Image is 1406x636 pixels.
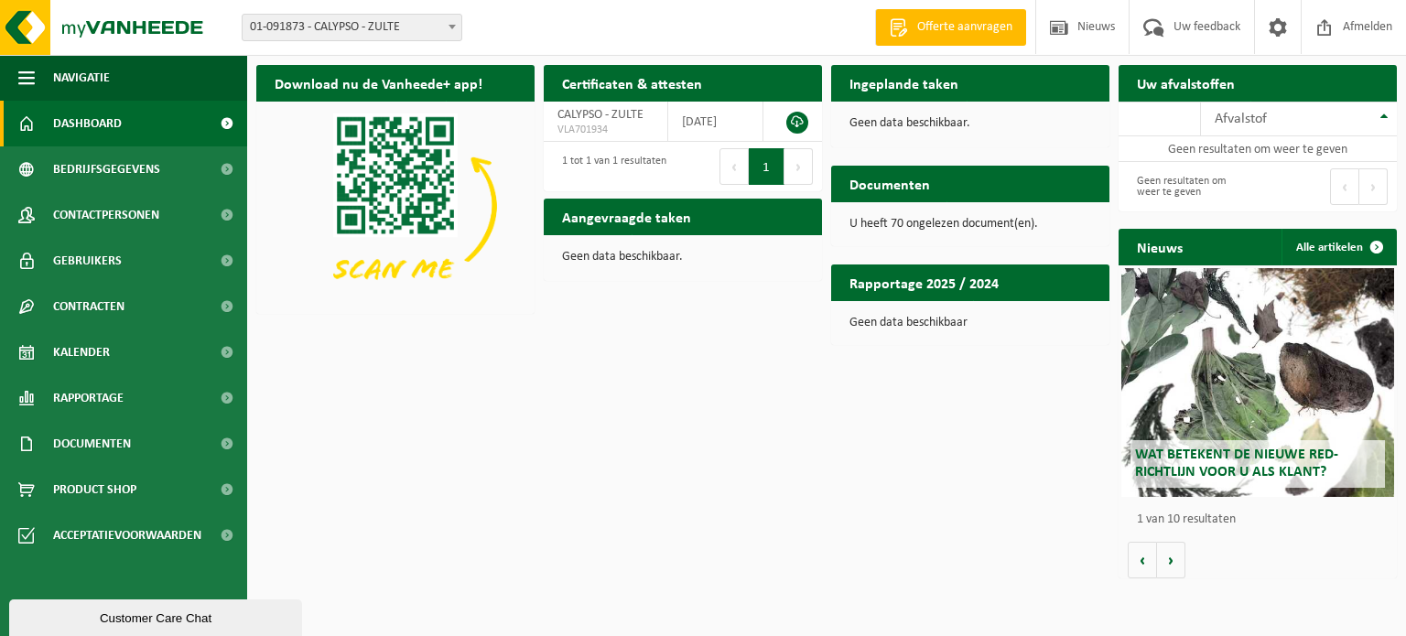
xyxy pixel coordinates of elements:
td: Geen resultaten om weer te geven [1119,136,1397,162]
span: Gebruikers [53,238,122,284]
span: Navigatie [53,55,110,101]
p: Geen data beschikbaar [849,317,1091,329]
button: 1 [749,148,784,185]
h2: Nieuws [1119,229,1201,264]
img: Download de VHEPlus App [256,102,535,310]
p: 1 van 10 resultaten [1137,513,1388,526]
span: Contactpersonen [53,192,159,238]
h2: Rapportage 2025 / 2024 [831,264,1017,300]
span: Contracten [53,284,124,329]
a: Wat betekent de nieuwe RED-richtlijn voor u als klant? [1121,268,1394,497]
a: Bekijk rapportage [973,300,1108,337]
span: Wat betekent de nieuwe RED-richtlijn voor u als klant? [1135,447,1338,480]
div: 1 tot 1 van 1 resultaten [553,146,666,187]
button: Volgende [1157,542,1185,578]
td: [DATE] [668,102,763,142]
h2: Documenten [831,166,948,201]
button: Vorige [1128,542,1157,578]
span: 01-091873 - CALYPSO - ZULTE [242,14,462,41]
p: U heeft 70 ongelezen document(en). [849,218,1091,231]
p: Geen data beschikbaar. [562,251,804,264]
h2: Uw afvalstoffen [1119,65,1253,101]
span: 01-091873 - CALYPSO - ZULTE [243,15,461,40]
span: Afvalstof [1215,112,1267,126]
span: VLA701934 [557,123,654,137]
span: Kalender [53,329,110,375]
span: Offerte aanvragen [913,18,1017,37]
div: Geen resultaten om weer te geven [1128,167,1249,207]
p: Geen data beschikbaar. [849,117,1091,130]
span: CALYPSO - ZULTE [557,108,644,122]
iframe: chat widget [9,596,306,636]
span: Rapportage [53,375,124,421]
span: Documenten [53,421,131,467]
h2: Ingeplande taken [831,65,977,101]
h2: Aangevraagde taken [544,199,709,234]
button: Next [1359,168,1388,205]
span: Product Shop [53,467,136,512]
a: Offerte aanvragen [875,9,1026,46]
span: Acceptatievoorwaarden [53,512,201,558]
button: Next [784,148,813,185]
span: Bedrijfsgegevens [53,146,160,192]
h2: Download nu de Vanheede+ app! [256,65,501,101]
button: Previous [1330,168,1359,205]
span: Dashboard [53,101,122,146]
button: Previous [719,148,749,185]
h2: Certificaten & attesten [544,65,720,101]
a: Alle artikelen [1282,229,1395,265]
